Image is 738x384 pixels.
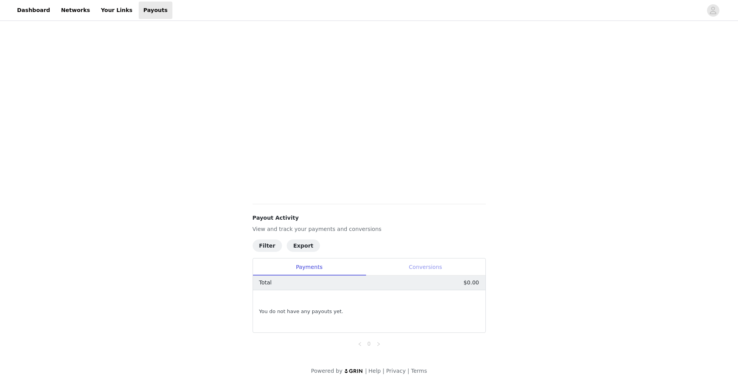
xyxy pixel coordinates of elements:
[253,258,366,276] div: Payments
[253,214,486,222] h4: Payout Activity
[368,368,381,374] a: Help
[365,368,367,374] span: |
[709,4,717,17] div: avatar
[411,368,427,374] a: Terms
[366,258,485,276] div: Conversions
[382,368,384,374] span: |
[139,2,172,19] a: Payouts
[259,308,343,315] span: You do not have any payouts yet.
[374,339,383,348] li: Next Page
[259,279,272,287] p: Total
[311,368,342,374] span: Powered by
[376,342,381,346] i: icon: right
[365,339,374,348] li: 0
[358,342,362,346] i: icon: left
[365,339,373,348] a: 0
[386,368,406,374] a: Privacy
[96,2,137,19] a: Your Links
[408,368,409,374] span: |
[12,2,55,19] a: Dashboard
[253,225,486,233] p: View and track your payments and conversions
[463,279,479,287] p: $0.00
[344,369,363,374] img: logo
[355,339,365,348] li: Previous Page
[56,2,95,19] a: Networks
[253,239,282,252] button: Filter
[287,239,320,252] button: Export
